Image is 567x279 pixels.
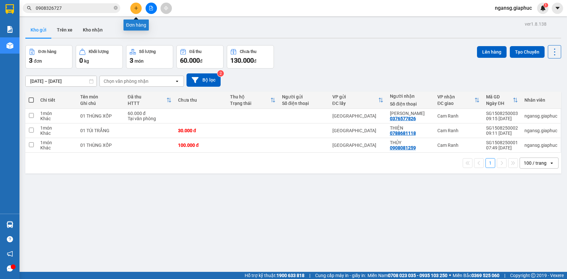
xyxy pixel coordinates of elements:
div: Đơn hàng [38,49,56,54]
sup: 2 [217,70,224,77]
div: Tại văn phòng [128,116,172,121]
div: [GEOGRAPHIC_DATA] [332,143,383,148]
div: ngansg.giaphuc [524,113,557,119]
div: Cam Ranh [437,128,480,133]
button: Bộ lọc [187,73,221,87]
img: warehouse-icon [6,42,13,49]
span: Miền Bắc [453,272,499,279]
div: Người nhận [390,94,431,99]
div: 1 món [40,125,74,131]
div: 60.000 đ [128,111,172,116]
button: Khối lượng0kg [76,45,123,69]
span: 3 [130,57,133,64]
th: Toggle SortBy [329,92,387,109]
div: Đã thu [128,94,166,99]
div: 0376577826 [390,116,416,121]
span: close-circle [114,6,118,10]
img: icon-new-feature [540,5,546,11]
th: Toggle SortBy [124,92,175,109]
button: Tạo Chuyến [510,46,545,58]
button: file-add [146,3,157,14]
span: Miền Nam [367,272,447,279]
button: aim [161,3,172,14]
div: [GEOGRAPHIC_DATA] [332,113,383,119]
div: Số điện thoại [282,101,326,106]
img: solution-icon [6,26,13,33]
div: 09:15 [DATE] [486,116,518,121]
span: close-circle [114,5,118,11]
img: logo-vxr [6,4,14,14]
div: Số điện thoại [390,101,431,107]
div: 09:11 [DATE] [486,131,518,136]
div: VP nhận [437,94,474,99]
div: Cam Ranh [437,113,480,119]
span: aim [164,6,168,10]
sup: 1 [544,3,548,7]
div: ngansg.giaphuc [524,128,557,133]
div: Thu hộ [230,94,270,99]
button: Kho nhận [78,22,108,38]
span: 3 [29,57,32,64]
div: ĐC lấy [332,101,378,106]
div: ver 1.8.138 [525,20,547,28]
span: đ [254,58,256,64]
div: [GEOGRAPHIC_DATA] [332,128,383,133]
strong: 0708 023 035 - 0935 103 250 [388,273,447,278]
span: caret-down [555,5,561,11]
div: Khối lượng [89,49,109,54]
button: plus [130,3,142,14]
span: copyright [531,273,535,278]
div: Ghi chú [80,101,121,106]
div: 0908081259 [390,145,416,150]
button: Số lượng3món [126,45,173,69]
span: ⚪️ [449,274,451,277]
div: Người gửi [282,94,326,99]
svg: open [549,160,554,166]
div: Cam Ranh [437,143,480,148]
span: 60.000 [180,57,200,64]
div: 0788681118 [390,131,416,136]
span: 0 [79,57,83,64]
div: Chi tiết [40,97,74,103]
div: 1 món [40,111,74,116]
div: ngansg.giaphuc [524,143,557,148]
div: Nhân viên [524,97,557,103]
span: search [27,6,32,10]
div: Đã thu [189,49,201,54]
span: | [504,272,505,279]
div: 01 TÚI TRẮNG [80,128,121,133]
div: Chưa thu [178,97,224,103]
th: Toggle SortBy [227,92,279,109]
button: Lên hàng [477,46,507,58]
span: file-add [149,6,153,10]
span: 130.000 [230,57,254,64]
span: plus [134,6,138,10]
div: Chọn văn phòng nhận [104,78,148,84]
div: HTTT [128,101,166,106]
svg: open [174,79,180,84]
div: 30.000 đ [178,128,224,133]
button: Trên xe [52,22,78,38]
span: đ [200,58,202,64]
span: question-circle [7,236,13,242]
span: kg [84,58,89,64]
img: warehouse-icon [6,221,13,228]
span: món [135,58,144,64]
div: 07:49 [DATE] [486,145,518,150]
input: Tìm tên, số ĐT hoặc mã đơn [36,5,112,12]
button: 1 [485,158,495,168]
span: ngansg.giaphuc [490,4,537,12]
input: Select a date range. [26,76,97,86]
button: caret-down [552,3,563,14]
div: ĐC giao [437,101,474,106]
div: THỦY [390,140,431,145]
span: Cung cấp máy in - giấy in: [315,272,366,279]
span: message [7,265,13,272]
div: Chưa thu [240,49,256,54]
div: NGỌC ANH [390,111,431,116]
div: SG1508250001 [486,140,518,145]
button: Đơn hàng3đơn [25,45,72,69]
div: 100.000 đ [178,143,224,148]
span: đơn [34,58,42,64]
div: Trạng thái [230,101,270,106]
